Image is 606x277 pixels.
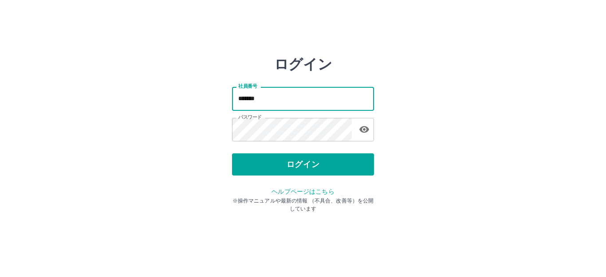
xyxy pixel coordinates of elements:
h2: ログイン [274,56,332,73]
a: ヘルプページはこちら [272,188,334,195]
p: ※操作マニュアルや最新の情報 （不具合、改善等）を公開しています [232,197,374,213]
label: 社員番号 [238,83,257,90]
button: ログイン [232,153,374,176]
label: パスワード [238,114,262,121]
